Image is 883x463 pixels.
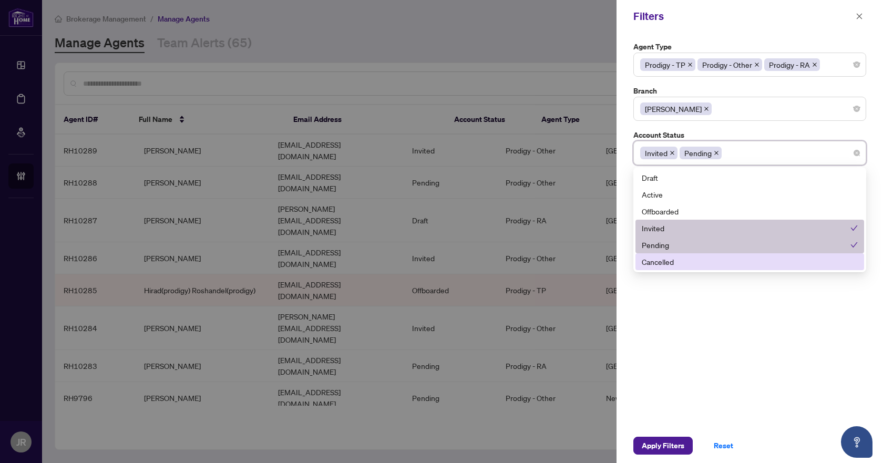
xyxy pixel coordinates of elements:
[702,59,752,70] span: Prodigy - Other
[704,106,709,111] span: close
[850,241,858,249] span: check
[645,147,668,159] span: Invited
[687,62,693,67] span: close
[635,186,864,203] div: Active
[633,8,853,24] div: Filters
[764,58,820,71] span: Prodigy - RA
[635,169,864,186] div: Draft
[714,437,733,454] span: Reset
[841,426,872,458] button: Open asap
[642,222,850,234] div: Invited
[635,220,864,236] div: Invited
[670,150,675,156] span: close
[754,62,759,67] span: close
[635,253,864,270] div: Cancelled
[635,236,864,253] div: Pending
[854,61,860,68] span: close-circle
[642,239,850,251] div: Pending
[640,58,695,71] span: Prodigy - TP
[684,147,712,159] span: Pending
[635,203,864,220] div: Offboarded
[642,205,858,217] div: Offboarded
[645,103,702,115] span: [PERSON_NAME]
[705,437,742,455] button: Reset
[854,106,860,112] span: close-circle
[714,150,719,156] span: close
[680,147,722,159] span: Pending
[769,59,810,70] span: Prodigy - RA
[856,13,863,20] span: close
[812,62,817,67] span: close
[645,59,685,70] span: Prodigy - TP
[642,189,858,200] div: Active
[633,41,866,53] label: Agent Type
[854,150,860,156] span: close-circle
[633,129,866,141] label: Account Status
[633,85,866,97] label: Branch
[640,102,712,115] span: Vaughan
[640,147,677,159] span: Invited
[642,437,684,454] span: Apply Filters
[642,256,858,267] div: Cancelled
[850,224,858,232] span: check
[633,437,693,455] button: Apply Filters
[642,172,858,183] div: Draft
[697,58,762,71] span: Prodigy - Other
